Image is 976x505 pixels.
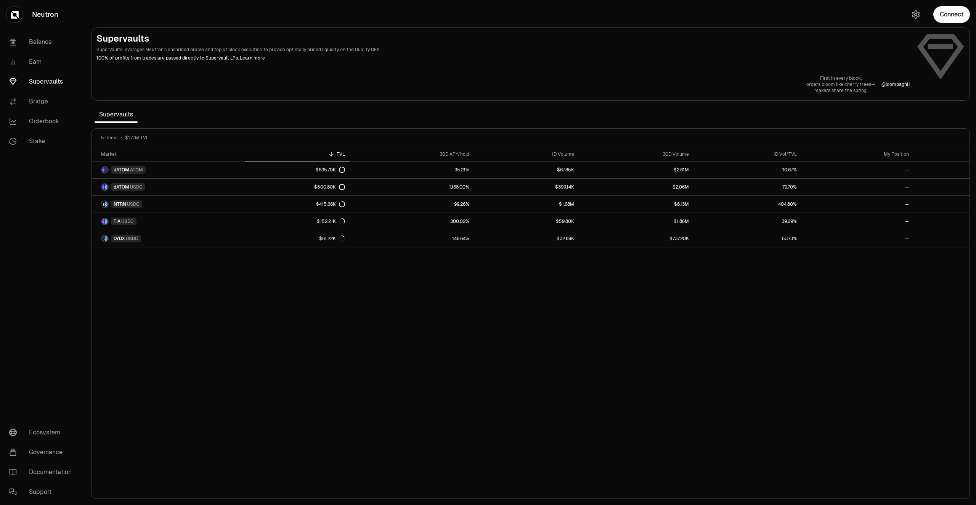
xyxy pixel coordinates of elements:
a: $737.20K [579,230,694,247]
a: $32.89K [474,230,579,247]
span: USDC [130,184,143,190]
a: First in every block,orders bloom like cherry trees—makers share the spring. [806,75,875,94]
a: Ecosystem [3,423,82,442]
a: $61.22K [245,230,350,247]
a: Orderbook [3,111,82,131]
h2: Supervaults [96,32,910,45]
img: USDC Logo [105,184,108,190]
span: 5 items [101,135,117,141]
img: dATOM Logo [102,184,104,190]
p: makers share the spring. [806,87,875,94]
div: $61.22K [319,236,345,242]
div: 30D APY/hold [354,151,469,157]
img: NTRN Logo [102,201,104,207]
a: Governance [3,442,82,462]
a: 99.26% [350,196,474,213]
div: 1D Vol/TVL [698,151,797,157]
div: My Position [806,151,909,157]
button: Connect [933,6,970,23]
div: $635.70K [316,167,345,173]
a: 404.80% [693,196,801,213]
a: 146.64% [350,230,474,247]
span: USDC [121,218,134,224]
p: 100% of profits from trades are passed directly to Supervault LPs. [96,55,910,61]
a: -- [801,196,913,213]
span: dATOM [114,184,129,190]
a: $635.70K [245,161,350,178]
a: dATOM LogoATOM LogodATOMATOM [92,161,245,178]
a: Support [3,482,82,502]
a: Earn [3,52,82,72]
a: 79.70% [693,179,801,195]
a: Balance [3,32,82,52]
a: 10.67% [693,161,801,178]
a: Documentation [3,462,82,482]
span: NTRN [114,201,126,207]
span: ATOM [130,167,143,173]
a: $1.86M [579,213,694,230]
a: -- [801,230,913,247]
p: @ jcompagni1 [881,81,910,87]
a: 39.29% [693,213,801,230]
div: $500.80K [314,184,345,190]
a: TIA LogoUSDC LogoTIAUSDC [92,213,245,230]
span: DYDX [114,236,125,242]
a: @jcompagni1 [881,81,910,87]
img: USDC Logo [105,218,108,224]
p: First in every block, [806,75,875,81]
a: -- [801,161,913,178]
span: TIA [114,218,120,224]
a: $152.21K [245,213,350,230]
img: USDC Logo [105,201,108,207]
a: $2.06M [579,179,694,195]
a: $2.61M [579,161,694,178]
div: 30D Volume [583,151,689,157]
a: 1,168.00% [350,179,474,195]
a: $67.85K [474,161,579,178]
a: Bridge [3,92,82,111]
p: Supervaults leverages Neutron's enshrined oracle and top of block execution to provide optimally ... [96,46,910,53]
a: $8.13M [579,196,694,213]
a: DYDX LogoUSDC LogoDYDXUSDC [92,230,245,247]
img: ATOM Logo [105,167,108,173]
a: $59.80K [474,213,579,230]
span: USDC [126,236,138,242]
a: -- [801,213,913,230]
a: $1.68M [474,196,579,213]
a: Stake [3,131,82,151]
a: $399.14K [474,179,579,195]
div: 1D Volume [478,151,574,157]
span: dATOM [114,167,129,173]
a: -- [801,179,913,195]
a: Supervaults [3,72,82,92]
a: NTRN LogoUSDC LogoNTRNUSDC [92,196,245,213]
a: dATOM LogoUSDC LogodATOMUSDC [92,179,245,195]
span: Supervaults [95,107,138,122]
img: DYDX Logo [102,236,104,242]
img: TIA Logo [102,218,104,224]
span: USDC [127,201,140,207]
div: $415.66K [316,201,345,207]
a: $500.80K [245,179,350,195]
a: 53.73% [693,230,801,247]
p: orders bloom like cherry trees— [806,81,875,87]
a: $415.66K [245,196,350,213]
a: 300.02% [350,213,474,230]
a: 35.21% [350,161,474,178]
div: Market [101,151,240,157]
span: $1.77M TVL [125,135,149,141]
img: dATOM Logo [102,167,104,173]
a: Learn more [240,55,265,61]
img: USDC Logo [105,236,108,242]
div: TVL [249,151,345,157]
div: $152.21K [317,218,345,224]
